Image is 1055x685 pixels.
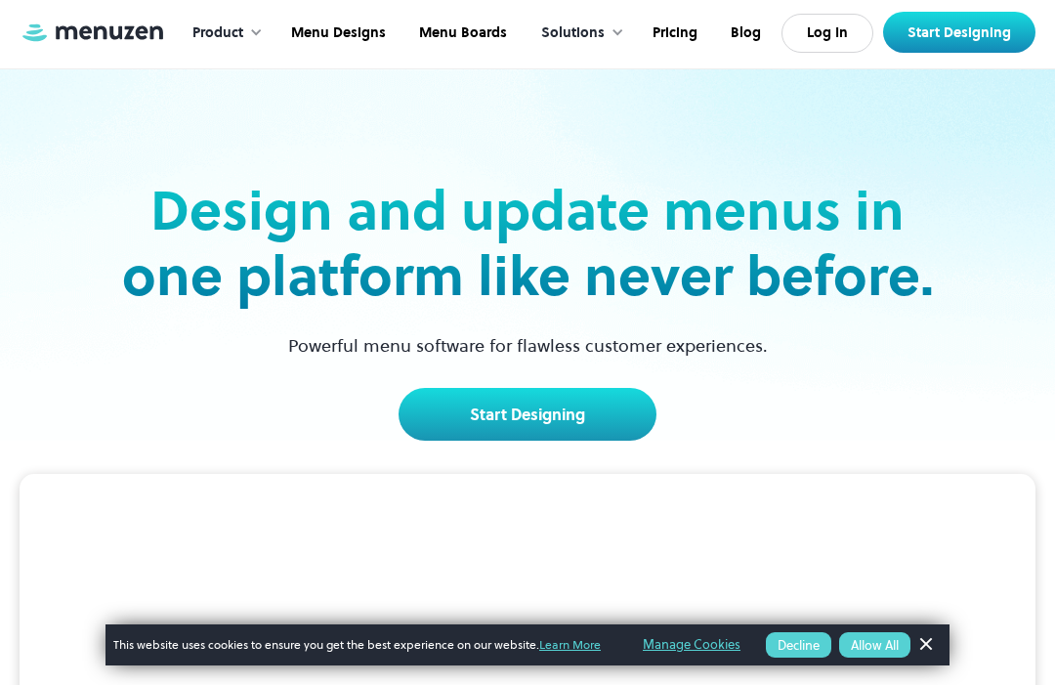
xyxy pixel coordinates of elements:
[643,634,740,656] a: Manage Cookies
[766,632,831,658] button: Decline
[522,3,634,64] div: Solutions
[883,12,1035,53] a: Start Designing
[273,3,401,64] a: Menu Designs
[192,22,243,44] div: Product
[541,22,605,44] div: Solutions
[115,178,940,309] h2: Design and update menus in one platform like never before.
[539,636,601,653] a: Learn More
[173,3,273,64] div: Product
[712,3,776,64] a: Blog
[781,14,873,53] a: Log In
[839,632,910,658] button: Allow All
[401,3,522,64] a: Menu Boards
[264,332,792,359] p: Powerful menu software for flawless customer experiences.
[910,630,940,660] a: Dismiss Banner
[634,3,712,64] a: Pricing
[113,636,615,654] span: This website uses cookies to ensure you get the best experience on our website.
[399,388,656,441] a: Start Designing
